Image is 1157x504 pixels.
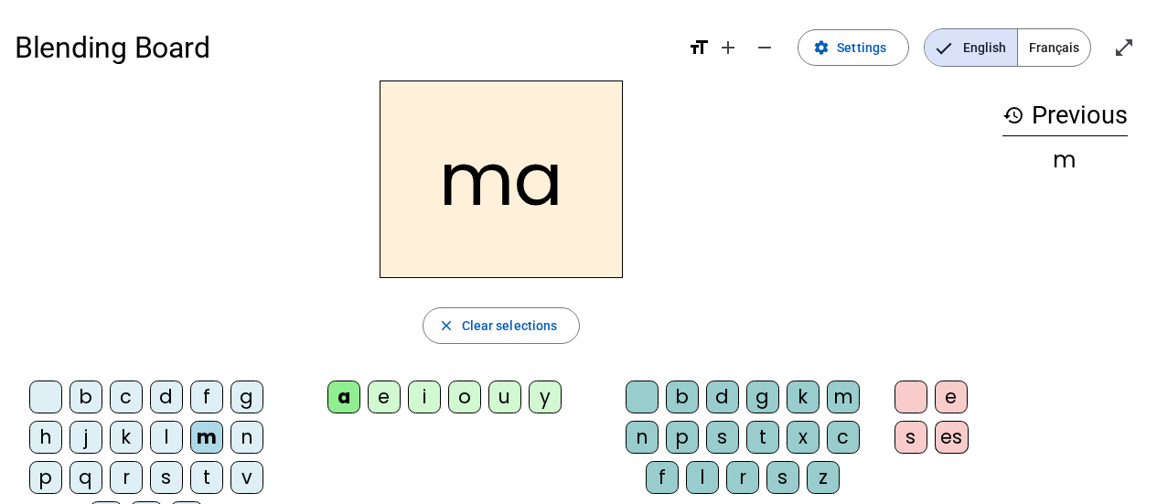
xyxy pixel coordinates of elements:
[787,381,820,413] div: k
[666,421,699,454] div: p
[666,381,699,413] div: b
[626,421,659,454] div: n
[717,37,739,59] mat-icon: add
[15,18,673,77] h1: Blending Board
[688,37,710,59] mat-icon: format_size
[190,381,223,413] div: f
[746,421,779,454] div: t
[70,461,102,494] div: q
[380,80,623,278] h2: ma
[438,317,455,334] mat-icon: close
[935,381,968,413] div: e
[798,29,909,66] button: Settings
[807,461,840,494] div: z
[710,29,746,66] button: Increase font size
[813,39,830,56] mat-icon: settings
[150,461,183,494] div: s
[1106,29,1142,66] button: Enter full screen
[230,381,263,413] div: g
[706,421,739,454] div: s
[408,381,441,413] div: i
[29,461,62,494] div: p
[924,28,1091,67] mat-button-toggle-group: Language selection
[1002,104,1024,126] mat-icon: history
[110,461,143,494] div: r
[1002,95,1128,136] h3: Previous
[150,421,183,454] div: l
[462,315,558,337] span: Clear selections
[935,421,969,454] div: es
[746,381,779,413] div: g
[895,421,927,454] div: s
[646,461,679,494] div: f
[488,381,521,413] div: u
[726,461,759,494] div: r
[837,37,886,59] span: Settings
[827,421,860,454] div: c
[327,381,360,413] div: a
[529,381,562,413] div: y
[706,381,739,413] div: d
[766,461,799,494] div: s
[368,381,401,413] div: e
[70,381,102,413] div: b
[110,381,143,413] div: c
[787,421,820,454] div: x
[1002,149,1128,171] div: m
[230,461,263,494] div: v
[1018,29,1090,66] span: Français
[29,421,62,454] div: h
[925,29,1017,66] span: English
[423,307,581,344] button: Clear selections
[190,421,223,454] div: m
[1113,37,1135,59] mat-icon: open_in_full
[150,381,183,413] div: d
[70,421,102,454] div: j
[827,381,860,413] div: m
[230,421,263,454] div: n
[746,29,783,66] button: Decrease font size
[448,381,481,413] div: o
[686,461,719,494] div: l
[754,37,776,59] mat-icon: remove
[190,461,223,494] div: t
[110,421,143,454] div: k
